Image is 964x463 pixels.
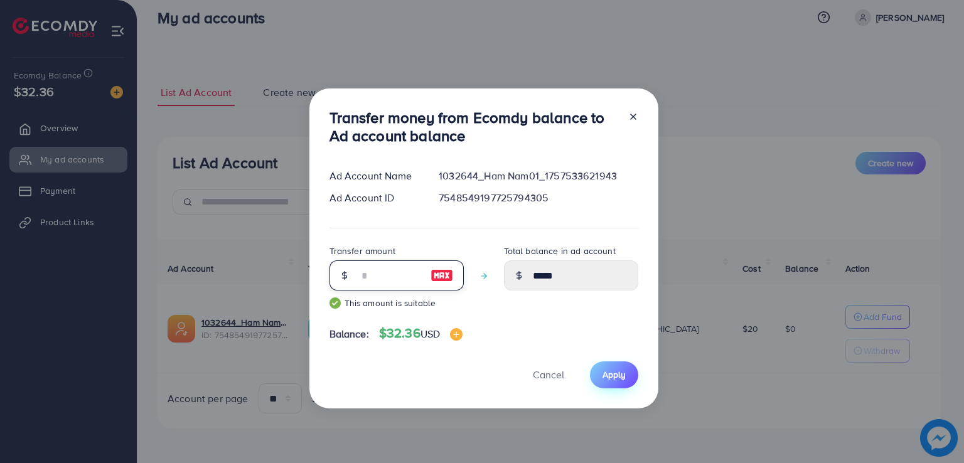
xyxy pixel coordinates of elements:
small: This amount is suitable [329,297,464,309]
div: 7548549197725794305 [429,191,648,205]
span: Apply [602,368,626,381]
span: Balance: [329,327,369,341]
button: Cancel [517,361,580,388]
img: image [431,268,453,283]
label: Transfer amount [329,245,395,257]
span: Cancel [533,368,564,381]
button: Apply [590,361,638,388]
h4: $32.36 [379,326,463,341]
img: image [450,328,463,341]
div: Ad Account Name [319,169,429,183]
label: Total balance in ad account [504,245,616,257]
img: guide [329,297,341,309]
h3: Transfer money from Ecomdy balance to Ad account balance [329,109,618,145]
div: 1032644_Ham Nam01_1757533621943 [429,169,648,183]
div: Ad Account ID [319,191,429,205]
span: USD [420,327,440,341]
